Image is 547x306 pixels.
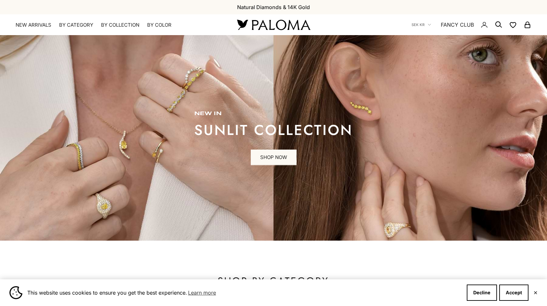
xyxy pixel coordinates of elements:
p: new in [194,111,353,117]
button: Decline [467,285,497,301]
p: sunlit collection [194,124,353,137]
span: This website uses cookies to ensure you get the best experience. [27,288,462,298]
button: Close [533,291,538,295]
img: Cookie banner [9,286,22,299]
summary: By Category [59,22,93,28]
nav: Secondary navigation [412,14,531,35]
a: FANCY CLUB [441,20,474,29]
summary: By Color [147,22,172,28]
nav: Primary navigation [16,22,222,28]
a: SHOP NOW [251,150,297,165]
p: Natural Diamonds & 14K Gold [237,3,310,11]
button: SEK kr [412,22,431,28]
summary: By Collection [101,22,139,28]
a: Learn more [187,288,217,298]
button: Accept [499,285,528,301]
span: SEK kr [412,22,425,28]
p: SHOP BY CATEGORY [43,274,504,287]
a: NEW ARRIVALS [16,22,51,28]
